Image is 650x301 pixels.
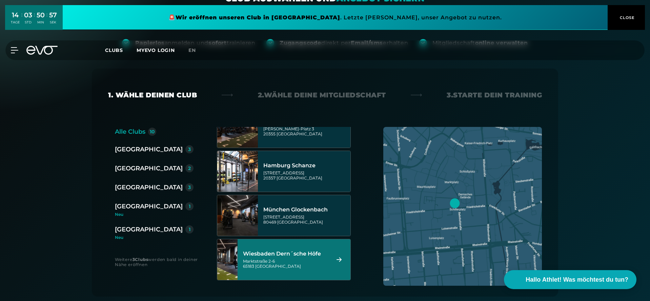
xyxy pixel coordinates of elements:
[263,162,348,169] div: Hamburg Schanze
[263,170,348,181] div: [STREET_ADDRESS] 20357 [GEOGRAPHIC_DATA]
[137,47,175,53] a: MYEVO LOGIN
[526,275,628,284] span: Hallo Athlet! Was möchtest du tun?
[105,47,123,53] span: Clubs
[133,257,135,262] strong: 3
[11,10,20,20] div: 14
[115,202,183,211] div: [GEOGRAPHIC_DATA]
[188,47,196,53] span: en
[188,46,204,54] a: en
[46,11,47,29] div: :
[115,127,145,136] div: Alle Clubs
[504,270,636,289] button: Hallo Athlet! Was möchtest du tun?
[115,212,199,217] div: Neu
[37,10,45,20] div: 50
[115,145,183,154] div: [GEOGRAPHIC_DATA]
[207,239,248,280] img: Wiesbaden Dern´sche Höfe
[189,227,190,232] div: 1
[115,236,194,240] div: Neu
[135,257,148,262] strong: Clubs
[24,10,32,20] div: 03
[105,47,137,53] a: Clubs
[21,11,22,29] div: :
[115,225,183,234] div: [GEOGRAPHIC_DATA]
[263,206,348,213] div: München Glockenbach
[34,11,35,29] div: :
[383,127,542,286] img: map
[618,15,635,21] span: CLOSE
[188,166,191,171] div: 2
[608,5,645,30] button: CLOSE
[11,20,20,25] div: TAGE
[37,20,45,25] div: MIN
[217,151,258,192] img: Hamburg Schanze
[115,183,183,192] div: [GEOGRAPHIC_DATA]
[263,126,348,136] div: [PERSON_NAME]-Platz 3 20355 [GEOGRAPHIC_DATA]
[243,259,328,269] div: Marktstraße 2-6 65183 [GEOGRAPHIC_DATA]
[115,164,183,173] div: [GEOGRAPHIC_DATA]
[263,214,348,225] div: [STREET_ADDRESS] 80469 [GEOGRAPHIC_DATA]
[188,147,191,152] div: 3
[49,10,57,20] div: 57
[24,20,32,25] div: STD
[217,195,258,236] img: München Glockenbach
[188,185,191,190] div: 3
[243,250,328,257] div: Wiesbaden Dern´sche Höfe
[150,129,155,134] div: 10
[115,257,203,267] div: Weitere werden bald in deiner Nähe eröffnen
[108,90,197,100] div: 1. Wähle deinen Club
[447,90,542,100] div: 3. Starte dein Training
[49,20,57,25] div: SEK
[217,107,258,148] img: Hamburg Stadthausbrücke
[189,204,190,209] div: 1
[258,90,386,100] div: 2. Wähle deine Mitgliedschaft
